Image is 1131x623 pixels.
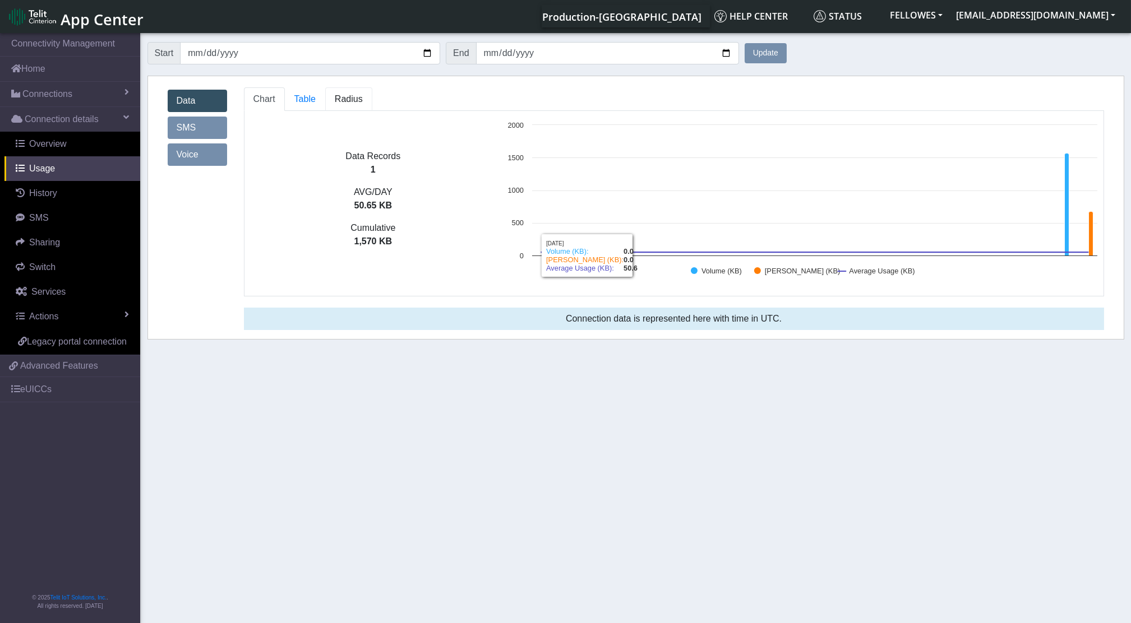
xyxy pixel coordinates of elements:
[4,132,140,156] a: Overview
[29,213,49,222] span: SMS
[244,221,502,235] p: Cumulative
[714,10,788,22] span: Help center
[512,218,524,227] text: 500
[29,139,67,148] span: Overview
[29,311,58,321] span: Actions
[29,164,55,173] span: Usage
[4,304,140,329] a: Actions
[168,143,227,166] a: Voice
[244,150,502,163] p: Data Records
[29,238,60,247] span: Sharing
[61,9,144,30] span: App Center
[31,287,66,296] span: Services
[520,252,524,260] text: 0
[714,10,727,22] img: knowledge.svg
[508,121,524,129] text: 2000
[4,230,140,255] a: Sharing
[446,42,476,64] span: End
[4,255,140,280] a: Switch
[244,308,1104,330] div: Connection data is represented here with time in UTC.
[710,5,809,27] a: Help center
[850,267,915,275] text: Average Usage (KB)
[4,280,140,304] a: Services
[9,4,142,29] a: App Center
[4,181,140,206] a: History
[335,94,363,104] span: Radius
[9,8,56,26] img: logo-telit-cinterion-gw-new.png
[701,267,742,275] text: Volume (KB)
[244,235,502,248] p: 1,570 KB
[809,5,883,27] a: Status
[508,186,524,194] text: 1000
[29,188,57,198] span: History
[168,90,227,112] a: Data
[27,337,127,346] span: Legacy portal connection
[745,43,787,63] button: Update
[244,87,1104,111] ul: Tabs
[949,5,1122,25] button: [EMAIL_ADDRESS][DOMAIN_NAME]
[244,163,502,176] p: 1
[294,94,316,104] span: Table
[50,594,107,601] a: Telit IoT Solutions, Inc.
[244,199,502,212] p: 50.65 KB
[4,156,140,181] a: Usage
[29,262,56,272] span: Switch
[4,206,140,230] a: SMS
[883,5,949,25] button: FELLOWES
[244,185,502,199] p: AVG/DAY
[25,113,99,126] span: Connection details
[542,10,701,24] span: Production-[GEOGRAPHIC_DATA]
[147,42,181,64] span: Start
[765,267,840,275] text: [PERSON_NAME] (KB)
[20,359,98,373] span: Advanced Features
[508,154,524,162] text: 1500
[22,87,72,101] span: Connections
[168,117,227,139] a: SMS
[253,94,275,104] span: Chart
[814,10,862,22] span: Status
[814,10,826,22] img: status.svg
[542,5,701,27] a: Your current platform instance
